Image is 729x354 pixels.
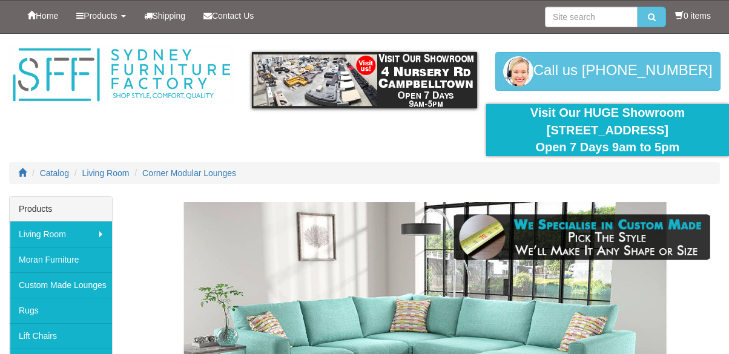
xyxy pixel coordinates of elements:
[212,11,254,21] span: Contact Us
[84,11,117,21] span: Products
[10,272,112,298] a: Custom Made Lounges
[9,46,234,104] img: Sydney Furniture Factory
[67,1,134,31] a: Products
[10,197,112,221] div: Products
[82,168,130,178] a: Living Room
[675,10,711,22] li: 0 items
[252,52,477,108] img: showroom.gif
[10,221,112,247] a: Living Room
[495,104,720,156] div: Visit Our HUGE Showroom [STREET_ADDRESS] Open 7 Days 9am to 5pm
[18,1,67,31] a: Home
[135,1,195,31] a: Shipping
[10,323,112,349] a: Lift Chairs
[36,11,58,21] span: Home
[153,11,186,21] span: Shipping
[40,168,69,178] a: Catalog
[10,247,112,272] a: Moran Furniture
[194,1,263,31] a: Contact Us
[545,7,638,27] input: Site search
[142,168,236,178] a: Corner Modular Lounges
[10,298,112,323] a: Rugs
